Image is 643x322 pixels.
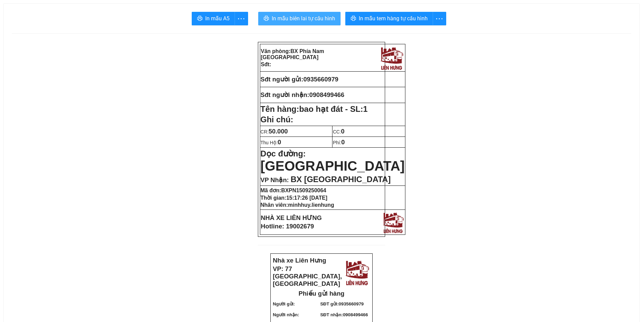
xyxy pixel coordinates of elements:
[261,214,322,221] strong: NHÀ XE LIÊN HƯNG
[261,115,293,124] span: Ghi chú:
[261,188,326,193] strong: Mã đơn:
[333,140,345,145] span: Phí:
[273,257,326,264] strong: Nhà xe Liên Hưng
[433,12,446,25] button: more
[291,175,391,184] span: BX [GEOGRAPHIC_DATA]
[261,48,324,60] strong: Văn phòng:
[344,258,370,286] img: logo
[261,140,281,145] span: Thu Hộ:
[363,104,368,114] span: 1
[288,202,334,208] span: minhhuy.lienhung
[286,195,327,201] span: 15:17:26 [DATE]
[261,158,405,173] span: [GEOGRAPHIC_DATA]
[261,61,271,67] strong: Sđt:
[261,104,368,114] strong: Tên hàng:
[359,14,428,23] span: In mẫu tem hàng tự cấu hình
[299,290,345,297] strong: Phiếu gửi hàng
[309,91,344,98] span: 0908499466
[278,139,281,146] span: 0
[261,91,310,98] strong: Sđt người nhận:
[261,176,289,183] span: VP Nhận:
[351,16,356,22] span: printer
[272,14,335,23] span: In mẫu biên lai tự cấu hình
[192,12,235,25] button: printerIn mẫu A5
[261,129,288,134] span: CR:
[261,223,314,230] strong: Hotline: 19002679
[264,16,269,22] span: printer
[261,195,327,201] strong: Thời gian:
[261,202,334,208] strong: Nhân viên:
[269,128,288,135] span: 50.000
[273,312,299,317] strong: Người nhận:
[333,129,345,134] span: CC:
[261,48,324,60] span: BX Phía Nam [GEOGRAPHIC_DATA]
[281,188,326,193] span: BXPN1509250064
[433,15,446,23] span: more
[341,139,345,146] span: 0
[379,45,404,71] img: logo
[273,265,342,287] strong: VP: 77 [GEOGRAPHIC_DATA], [GEOGRAPHIC_DATA]
[273,301,295,306] strong: Người gửi:
[235,15,248,23] span: more
[261,149,405,172] strong: Dọc đường:
[320,312,368,317] strong: SĐT nhận:
[299,104,368,114] span: bao hạt đát - SL:
[205,14,230,23] span: In mẫu A5
[381,210,405,234] img: logo
[261,76,303,83] strong: Sđt người gửi:
[303,76,339,83] span: 0935660979
[197,16,203,22] span: printer
[345,12,433,25] button: printerIn mẫu tem hàng tự cấu hình
[258,12,341,25] button: printerIn mẫu biên lai tự cấu hình
[341,128,344,135] span: 0
[320,301,364,306] strong: SĐT gửi:
[339,301,364,306] span: 0935660979
[235,12,248,25] button: more
[343,312,368,317] span: 0908499466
